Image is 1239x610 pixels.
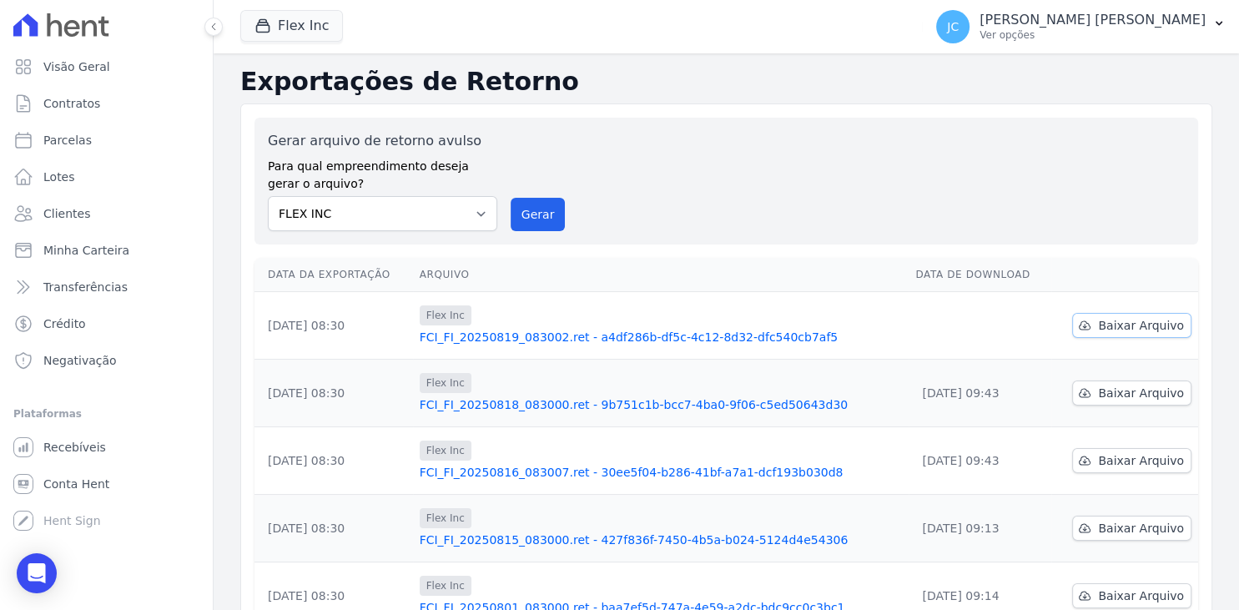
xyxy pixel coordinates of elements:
[7,270,206,304] a: Transferências
[254,292,413,360] td: [DATE] 08:30
[254,258,413,292] th: Data da Exportação
[17,553,57,593] div: Open Intercom Messenger
[7,234,206,267] a: Minha Carteira
[923,3,1239,50] button: JC [PERSON_NAME] [PERSON_NAME] Ver opções
[43,242,129,259] span: Minha Carteira
[7,431,206,464] a: Recebíveis
[43,476,109,492] span: Conta Hent
[43,205,90,222] span: Clientes
[7,50,206,83] a: Visão Geral
[413,258,909,292] th: Arquivo
[1072,516,1191,541] a: Baixar Arquivo
[7,160,206,194] a: Lotes
[1072,583,1191,608] a: Baixar Arquivo
[7,307,206,340] a: Crédito
[420,329,903,345] a: FCI_FI_20250819_083002.ret - a4df286b-df5c-4c12-8d32-dfc540cb7af5
[980,12,1206,28] p: [PERSON_NAME] [PERSON_NAME]
[1098,520,1184,537] span: Baixar Arquivo
[13,404,199,424] div: Plataformas
[254,360,413,427] td: [DATE] 08:30
[420,576,471,596] span: Flex Inc
[7,467,206,501] a: Conta Hent
[43,439,106,456] span: Recebíveis
[1098,452,1184,469] span: Baixar Arquivo
[909,495,1050,562] td: [DATE] 09:13
[909,360,1050,427] td: [DATE] 09:43
[420,464,903,481] a: FCI_FI_20250816_083007.ret - 30ee5f04-b286-41bf-a7a1-dcf193b030d8
[1098,385,1184,401] span: Baixar Arquivo
[254,495,413,562] td: [DATE] 08:30
[1072,448,1191,473] a: Baixar Arquivo
[1098,587,1184,604] span: Baixar Arquivo
[909,258,1050,292] th: Data de Download
[7,124,206,157] a: Parcelas
[43,132,92,149] span: Parcelas
[511,198,566,231] button: Gerar
[43,352,117,369] span: Negativação
[268,131,497,151] label: Gerar arquivo de retorno avulso
[420,441,471,461] span: Flex Inc
[1072,381,1191,406] a: Baixar Arquivo
[420,373,471,393] span: Flex Inc
[43,58,110,75] span: Visão Geral
[420,508,471,528] span: Flex Inc
[420,305,471,325] span: Flex Inc
[43,169,75,185] span: Lotes
[43,279,128,295] span: Transferências
[1072,313,1191,338] a: Baixar Arquivo
[7,197,206,230] a: Clientes
[268,151,497,193] label: Para qual empreendimento deseja gerar o arquivo?
[7,87,206,120] a: Contratos
[240,10,343,42] button: Flex Inc
[947,21,959,33] span: JC
[7,344,206,377] a: Negativação
[420,396,903,413] a: FCI_FI_20250818_083000.ret - 9b751c1b-bcc7-4ba0-9f06-c5ed50643d30
[43,95,100,112] span: Contratos
[240,67,1212,97] h2: Exportações de Retorno
[1098,317,1184,334] span: Baixar Arquivo
[420,532,903,548] a: FCI_FI_20250815_083000.ret - 427f836f-7450-4b5a-b024-5124d4e54306
[909,427,1050,495] td: [DATE] 09:43
[254,427,413,495] td: [DATE] 08:30
[980,28,1206,42] p: Ver opções
[43,315,86,332] span: Crédito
